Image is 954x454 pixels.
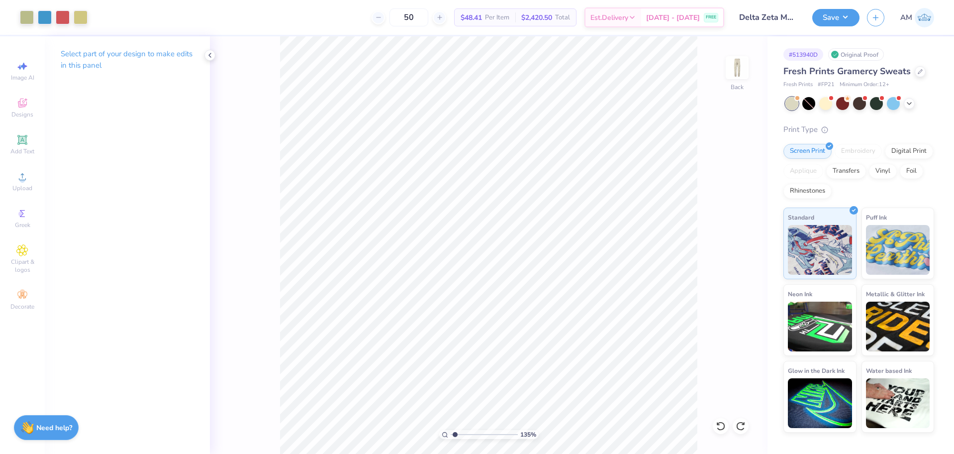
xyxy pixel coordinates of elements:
[783,144,832,159] div: Screen Print
[727,58,747,78] img: Back
[646,12,700,23] span: [DATE] - [DATE]
[788,365,845,376] span: Glow in the Dark Ink
[12,184,32,192] span: Upload
[900,12,912,23] span: AM
[869,164,897,179] div: Vinyl
[866,378,930,428] img: Water based Ink
[866,365,912,376] span: Water based Ink
[835,144,882,159] div: Embroidery
[788,225,852,275] img: Standard
[783,184,832,199] div: Rhinestones
[10,303,34,311] span: Decorate
[812,9,859,26] button: Save
[783,48,823,61] div: # 513940D
[826,164,866,179] div: Transfers
[828,48,884,61] div: Original Proof
[10,147,34,155] span: Add Text
[461,12,482,23] span: $48.41
[818,81,835,89] span: # FP21
[900,8,934,27] a: AM
[36,423,72,433] strong: Need help?
[590,12,628,23] span: Est. Delivery
[866,212,887,223] span: Puff Ink
[915,8,934,27] img: Arvi Mikhail Parcero
[788,212,814,223] span: Standard
[61,48,194,71] p: Select part of your design to make edits in this panel
[788,289,812,299] span: Neon Ink
[11,111,33,118] span: Designs
[732,7,805,27] input: Untitled Design
[783,81,813,89] span: Fresh Prints
[866,289,925,299] span: Metallic & Glitter Ink
[555,12,570,23] span: Total
[521,12,552,23] span: $2,420.50
[783,164,823,179] div: Applique
[866,302,930,351] img: Metallic & Glitter Ink
[731,83,744,92] div: Back
[706,14,716,21] span: FREE
[840,81,889,89] span: Minimum Order: 12 +
[783,124,934,135] div: Print Type
[900,164,923,179] div: Foil
[11,74,34,82] span: Image AI
[788,302,852,351] img: Neon Ink
[389,8,428,26] input: – –
[15,221,30,229] span: Greek
[866,225,930,275] img: Puff Ink
[783,65,911,77] span: Fresh Prints Gramercy Sweats
[885,144,933,159] div: Digital Print
[5,258,40,274] span: Clipart & logos
[788,378,852,428] img: Glow in the Dark Ink
[485,12,509,23] span: Per Item
[520,430,536,439] span: 135 %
